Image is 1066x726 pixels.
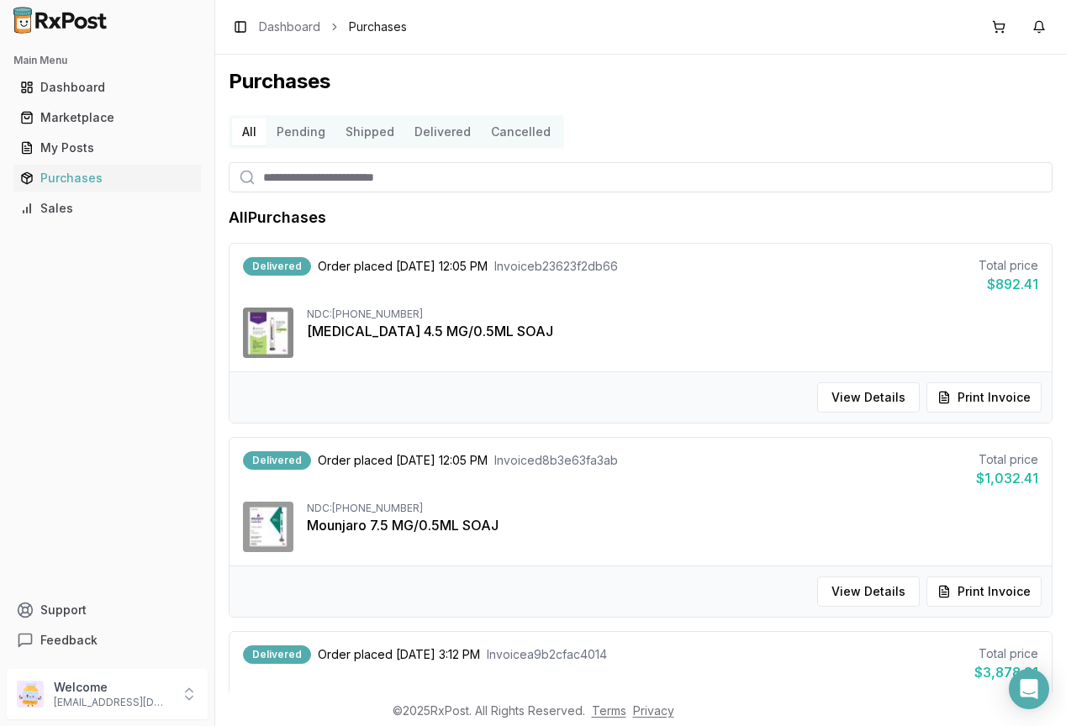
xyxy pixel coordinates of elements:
[13,103,201,133] a: Marketplace
[979,257,1038,274] div: Total price
[318,452,488,469] span: Order placed [DATE] 12:05 PM
[7,625,208,655] button: Feedback
[307,502,1038,515] div: NDC: [PHONE_NUMBER]
[7,195,208,222] button: Sales
[266,118,335,145] button: Pending
[335,118,404,145] button: Shipped
[229,206,326,229] h1: All Purchases
[926,576,1042,607] button: Print Invoice
[243,502,293,552] img: Mounjaro 7.5 MG/0.5ML SOAJ
[243,308,293,358] img: Trulicity 4.5 MG/0.5ML SOAJ
[20,200,194,217] div: Sales
[259,18,407,35] nav: breadcrumb
[318,646,480,663] span: Order placed [DATE] 3:12 PM
[817,576,920,607] button: View Details
[13,54,201,67] h2: Main Menu
[243,257,311,276] div: Delivered
[13,193,201,224] a: Sales
[243,451,311,470] div: Delivered
[926,382,1042,413] button: Print Invoice
[976,468,1038,488] div: $1,032.41
[20,79,194,96] div: Dashboard
[974,662,1038,682] div: $3,878.81
[232,118,266,145] button: All
[40,632,98,649] span: Feedback
[259,18,320,35] a: Dashboard
[633,703,674,718] a: Privacy
[243,645,311,664] div: Delivered
[349,18,407,35] span: Purchases
[7,134,208,161] button: My Posts
[13,72,201,103] a: Dashboard
[54,679,171,696] p: Welcome
[13,163,201,193] a: Purchases
[7,74,208,101] button: Dashboard
[1009,669,1049,709] div: Open Intercom Messenger
[7,7,114,34] img: RxPost Logo
[979,274,1038,294] div: $892.41
[20,170,194,187] div: Purchases
[307,308,1038,321] div: NDC: [PHONE_NUMBER]
[307,515,1038,535] div: Mounjaro 7.5 MG/0.5ML SOAJ
[487,646,607,663] span: Invoice a9b2cfac4014
[20,139,194,156] div: My Posts
[54,696,171,709] p: [EMAIL_ADDRESS][DOMAIN_NAME]
[7,595,208,625] button: Support
[20,109,194,126] div: Marketplace
[13,133,201,163] a: My Posts
[17,681,44,708] img: User avatar
[976,451,1038,468] div: Total price
[494,258,618,275] span: Invoice b23623f2db66
[307,321,1038,341] div: [MEDICAL_DATA] 4.5 MG/0.5ML SOAJ
[817,382,920,413] button: View Details
[7,104,208,131] button: Marketplace
[318,258,488,275] span: Order placed [DATE] 12:05 PM
[404,118,481,145] button: Delivered
[229,68,1053,95] h1: Purchases
[592,703,626,718] a: Terms
[494,452,618,469] span: Invoice d8b3e63fa3ab
[7,165,208,192] button: Purchases
[481,118,561,145] button: Cancelled
[974,645,1038,662] div: Total price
